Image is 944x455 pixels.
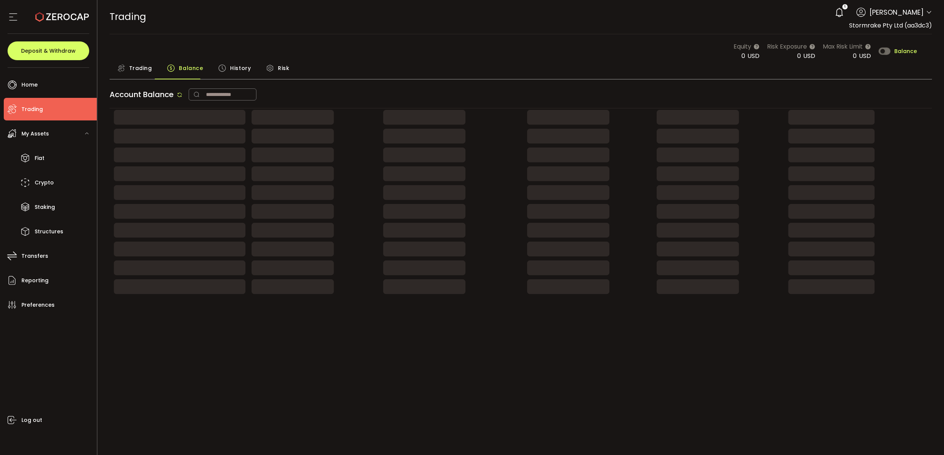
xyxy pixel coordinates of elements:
[797,52,801,60] span: 0
[844,4,846,9] span: 6
[741,52,745,60] span: 0
[894,49,917,54] span: Balance
[21,300,55,310] span: Preferences
[35,153,44,164] span: Fiat
[35,226,63,237] span: Structures
[823,42,863,51] span: Max Risk Limit
[21,415,42,426] span: Log out
[853,52,857,60] span: 0
[869,7,924,17] span: [PERSON_NAME]
[110,10,146,23] span: Trading
[179,61,203,76] span: Balance
[21,48,76,53] span: Deposit & Withdraw
[21,251,48,262] span: Transfers
[859,52,871,60] span: USD
[21,275,49,286] span: Reporting
[129,61,152,76] span: Trading
[747,52,759,60] span: USD
[21,104,43,115] span: Trading
[230,61,251,76] span: History
[734,42,751,51] span: Equity
[849,21,932,30] span: Stormrake Pty Ltd (aa3dc3)
[278,61,289,76] span: Risk
[35,177,54,188] span: Crypto
[803,52,815,60] span: USD
[35,202,55,213] span: Staking
[21,79,38,90] span: Home
[21,128,49,139] span: My Assets
[767,42,807,51] span: Risk Exposure
[110,89,174,100] span: Account Balance
[8,41,89,60] button: Deposit & Withdraw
